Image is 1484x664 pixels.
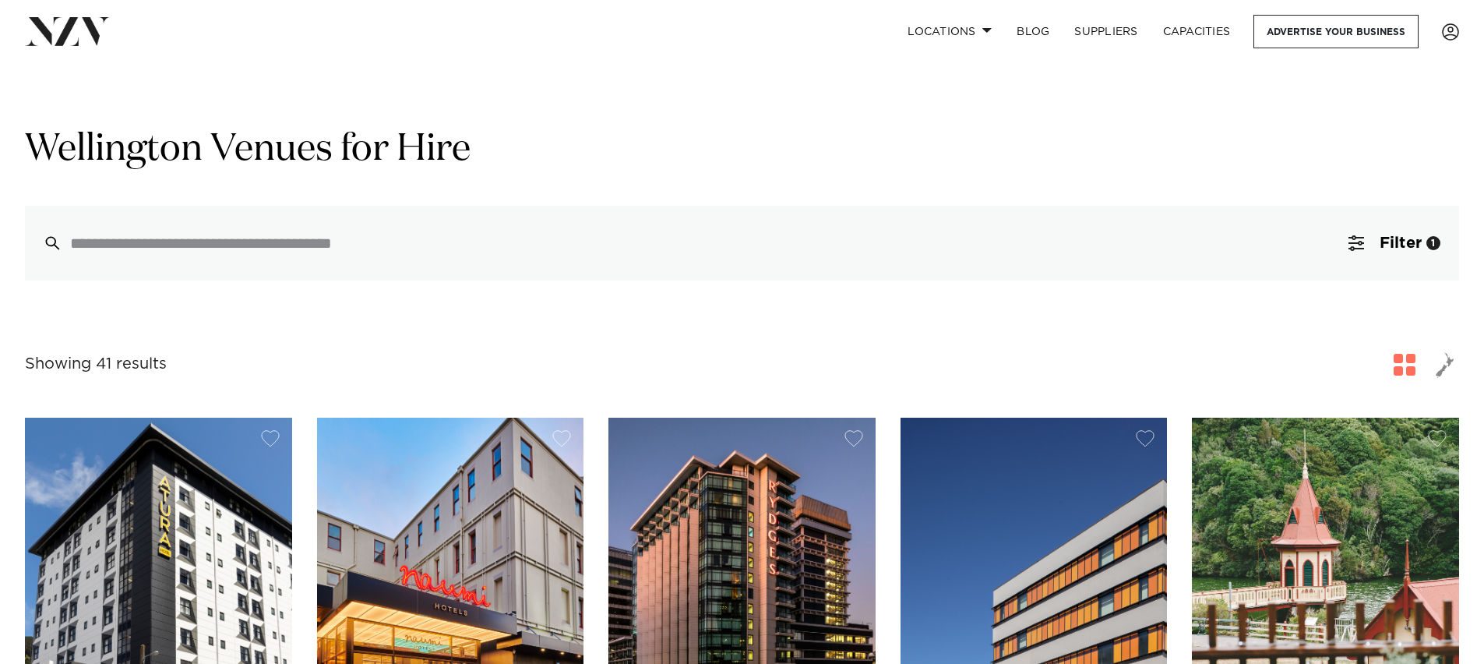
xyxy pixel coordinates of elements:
[1426,236,1440,250] div: 1
[1004,15,1062,48] a: BLOG
[25,352,167,376] div: Showing 41 results
[25,17,110,45] img: nzv-logo.png
[25,125,1459,175] h1: Wellington Venues for Hire
[895,15,1004,48] a: Locations
[1253,15,1419,48] a: Advertise your business
[1330,206,1459,281] button: Filter1
[1380,235,1422,251] span: Filter
[1062,15,1150,48] a: SUPPLIERS
[1151,15,1243,48] a: Capacities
